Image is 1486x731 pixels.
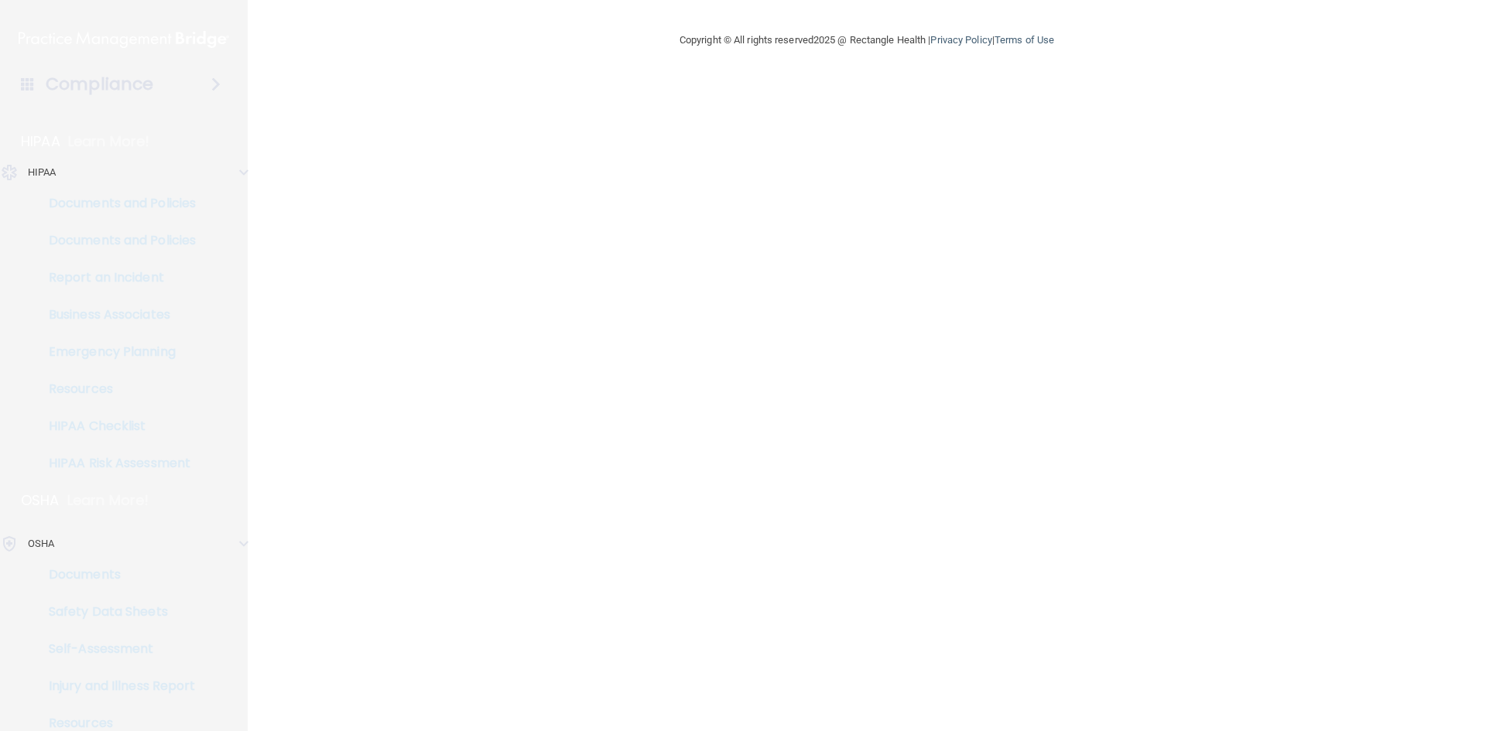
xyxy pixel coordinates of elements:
[10,196,221,211] p: Documents and Policies
[10,307,221,323] p: Business Associates
[995,34,1054,46] a: Terms of Use
[68,132,150,151] p: Learn More!
[10,678,221,694] p: Injury and Illness Report
[584,15,1149,65] div: Copyright © All rights reserved 2025 @ Rectangle Health | |
[930,34,991,46] a: Privacy Policy
[10,567,221,582] p: Documents
[67,491,149,510] p: Learn More!
[10,233,221,248] p: Documents and Policies
[21,491,60,510] p: OSHA
[10,641,221,657] p: Self-Assessment
[21,132,60,151] p: HIPAA
[10,456,221,471] p: HIPAA Risk Assessment
[28,163,56,182] p: HIPAA
[28,535,54,553] p: OSHA
[10,716,221,731] p: Resources
[10,604,221,620] p: Safety Data Sheets
[10,270,221,285] p: Report an Incident
[19,24,229,55] img: PMB logo
[46,73,153,95] h4: Compliance
[10,381,221,397] p: Resources
[10,418,221,434] p: HIPAA Checklist
[10,344,221,360] p: Emergency Planning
